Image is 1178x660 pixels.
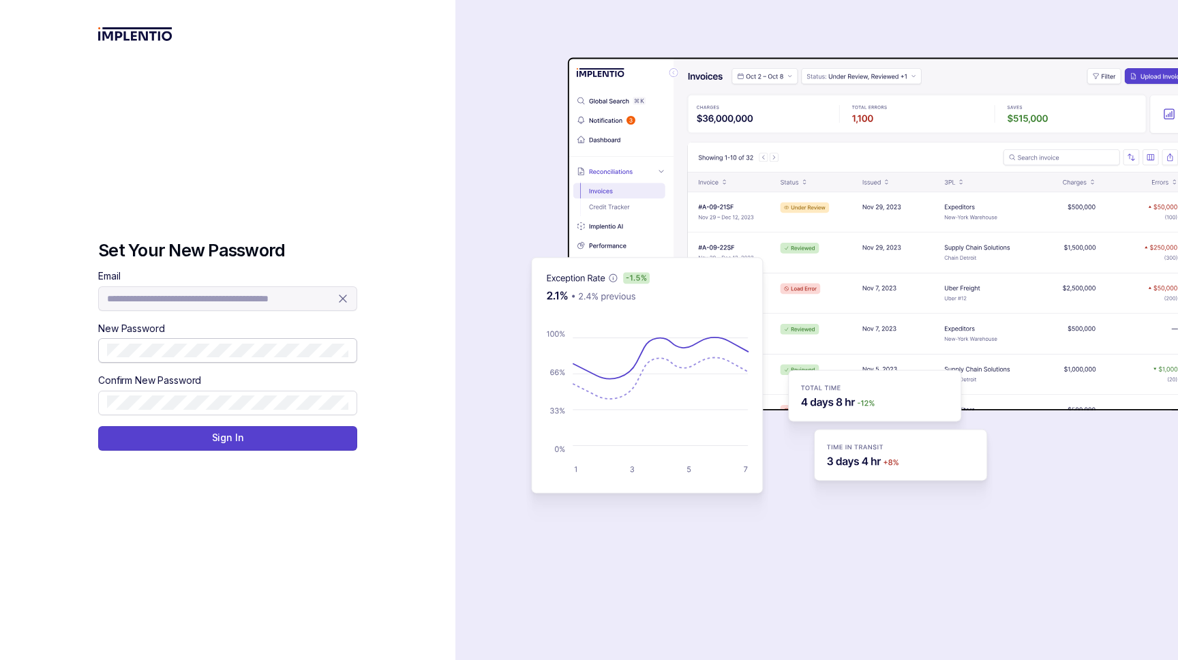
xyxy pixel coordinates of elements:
label: New Password [98,322,164,335]
button: Sign In [98,426,357,451]
h3: Set Your New Password [98,239,357,262]
img: logo [98,27,172,41]
label: Confirm New Password [98,374,201,387]
p: Sign In [212,431,244,445]
label: Email [98,269,120,283]
iframe: Netlify Drawer [323,627,855,660]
